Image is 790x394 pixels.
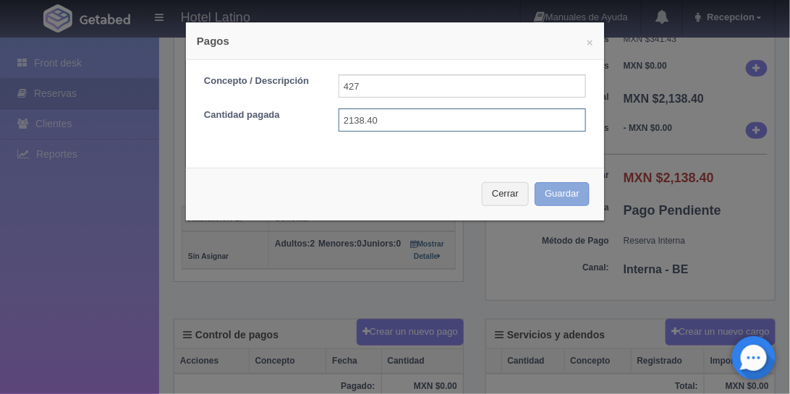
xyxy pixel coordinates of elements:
[197,33,593,48] h4: Pagos
[193,108,328,122] label: Cantidad pagada
[535,182,590,206] button: Guardar
[587,37,593,48] button: ×
[193,74,328,88] label: Concepto / Descripción
[482,182,529,206] button: Cerrar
